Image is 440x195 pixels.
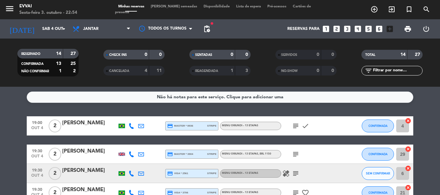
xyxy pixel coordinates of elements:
[145,52,147,57] strong: 0
[115,5,311,14] span: Cartões de presente
[231,52,233,57] strong: 0
[370,5,378,13] i: add_circle_outline
[21,62,43,66] span: CONFIRMADA
[222,124,258,127] span: Menu Oriundi – 13 etapas
[195,69,218,73] span: REAGENDADA
[29,185,45,193] span: 19:30
[109,69,129,73] span: CANCELADA
[59,69,62,73] strong: 1
[331,68,335,73] strong: 0
[417,19,435,39] div: LOG OUT
[159,52,163,57] strong: 0
[29,173,45,181] span: out 4
[62,147,117,155] div: [PERSON_NAME]
[29,147,45,154] span: 19:30
[207,191,216,195] span: stripe
[292,170,300,177] i: subject
[405,118,411,124] i: cancel
[362,148,394,161] button: CONFIRMADA
[71,51,77,56] strong: 27
[21,70,49,73] span: NÃO CONFIRMAR
[423,5,430,13] i: search
[222,153,271,155] span: Menu Oriundi – 13 etapas
[115,5,148,8] span: Minhas reservas
[5,4,14,16] button: menu
[29,119,45,126] span: 19:00
[331,52,335,57] strong: 0
[388,5,396,13] i: exit_to_app
[322,25,330,33] i: looks_one
[83,27,99,31] span: Jantar
[167,123,173,129] i: credit_card
[62,186,117,194] div: [PERSON_NAME]
[73,69,77,73] strong: 2
[317,68,319,73] strong: 0
[62,119,117,127] div: [PERSON_NAME]
[317,52,319,57] strong: 0
[19,10,77,16] div: Sexta-feira 3. outubro - 22:54
[415,52,421,57] strong: 27
[167,171,188,176] span: visa * 2561
[5,4,14,13] i: menu
[56,51,61,56] strong: 14
[365,53,375,57] span: TOTAL
[29,166,45,173] span: 19:30
[386,25,394,33] i: add_box
[292,122,300,130] i: subject
[203,25,211,33] span: pending_actions
[231,68,233,73] strong: 1
[405,146,411,152] i: cancel
[207,171,216,175] span: stripe
[282,170,290,177] i: healing
[405,5,413,13] i: turned_in_not
[368,124,387,128] span: CONFIRMADA
[56,61,61,66] strong: 13
[281,69,298,73] span: NO-SHOW
[71,61,77,66] strong: 25
[60,25,68,33] i: arrow_drop_down
[49,148,61,161] span: 2
[354,25,362,33] i: looks_4
[145,68,147,73] strong: 4
[362,120,394,132] button: CONFIRMADA
[167,151,193,157] span: master * 3904
[62,166,117,175] div: [PERSON_NAME]
[264,5,290,8] span: Pré-acessos
[372,67,422,74] input: Filtrar por nome...
[365,67,372,75] i: filter_list
[207,152,216,156] span: stripe
[157,68,163,73] strong: 11
[422,25,430,33] i: power_settings_new
[148,5,200,8] span: [PERSON_NAME] semeadas
[281,53,297,57] span: SERVIDOS
[29,154,45,162] span: out 4
[109,53,127,57] span: CHECK INS
[245,68,249,73] strong: 3
[49,120,61,132] span: 2
[375,25,383,33] i: looks_6
[21,52,40,56] span: RESERVADO
[404,25,412,33] span: print
[405,184,411,191] i: cancel
[49,167,61,180] span: 2
[343,25,351,33] i: looks_3
[332,25,341,33] i: looks_two
[364,25,373,33] i: looks_5
[301,122,309,130] i: check
[368,191,387,194] span: CONFIRMADA
[167,171,173,176] i: credit_card
[200,5,233,8] span: Disponibilidade
[366,172,390,175] span: SEM CONFIRMAR
[157,93,283,101] div: Não há notas para este serviço. Clique para adicionar uma
[167,151,173,157] i: credit_card
[210,22,214,25] span: fiber_manual_record
[292,150,300,158] i: subject
[222,172,258,174] span: Menu Oriundi – 13 etapas
[29,126,45,133] span: out 4
[400,52,406,57] strong: 14
[368,152,387,156] span: CONFIRMADA
[245,52,249,57] strong: 0
[5,22,39,36] i: [DATE]
[222,191,258,194] span: Menu Oriundi – 13 etapas
[19,3,77,10] div: Evvai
